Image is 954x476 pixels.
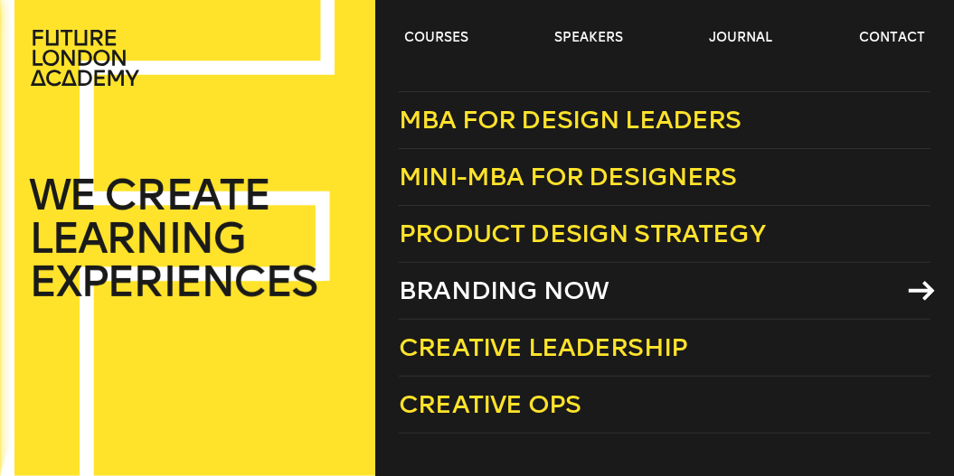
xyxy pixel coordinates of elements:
[399,275,609,305] span: Branding Now
[399,320,930,377] a: Creative Leadership
[399,91,930,149] a: MBA for Design Leaders
[399,377,930,434] a: Creative Ops
[399,105,741,135] span: MBA for Design Leaders
[399,263,930,320] a: Branding Now
[554,29,623,47] a: speakers
[399,389,581,419] span: Creative Ops
[399,149,930,206] a: Mini-MBA for Designers
[404,29,468,47] a: courses
[399,219,765,248] span: Product Design Strategy
[399,206,930,263] a: Product Design Strategy
[859,29,925,47] a: contact
[399,332,687,362] span: Creative Leadership
[399,162,737,191] span: Mini-MBA for Designers
[710,29,773,47] a: journal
